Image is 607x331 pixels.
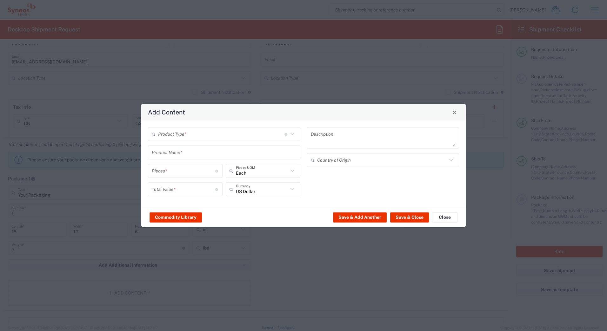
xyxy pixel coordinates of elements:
[148,107,185,117] h4: Add Content
[333,212,387,222] button: Save & Add Another
[150,212,202,222] button: Commodity Library
[450,108,459,117] button: Close
[432,212,457,222] button: Close
[390,212,429,222] button: Save & Close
